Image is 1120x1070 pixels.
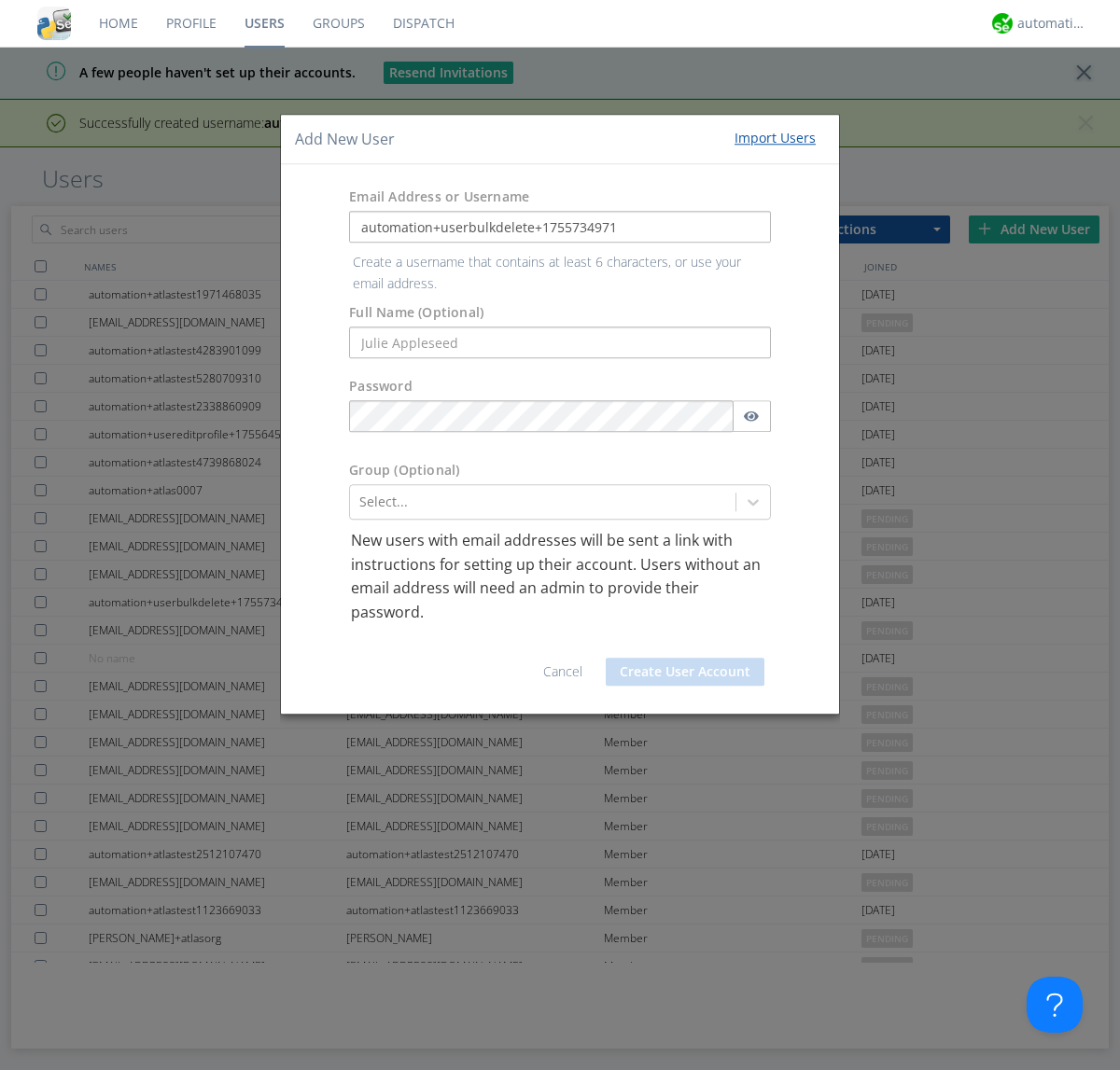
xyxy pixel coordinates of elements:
p: Create a username that contains at least 6 characters, or use your email address. [339,253,780,295]
img: cddb5a64eb264b2086981ab96f4c1ba7 [37,7,71,40]
div: automation+atlas [1017,14,1087,33]
input: Julie Appleseed [349,327,771,358]
a: Cancel [543,662,582,680]
button: Create User Account [606,658,764,686]
div: Import Users [735,129,816,147]
h4: Add New User [295,129,395,150]
input: e.g. email@address.com, Housekeeping1 [349,212,771,243]
label: Group (Optional) [349,461,459,479]
label: Email Address or Username [349,188,529,207]
p: New users with email addresses will be sent a link with instructions for setting up their account... [351,529,769,624]
label: Password [349,377,413,396]
img: d2d01cd9b4174d08988066c6d424eccd [992,13,1013,34]
label: Full Name (Optional) [349,303,483,322]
